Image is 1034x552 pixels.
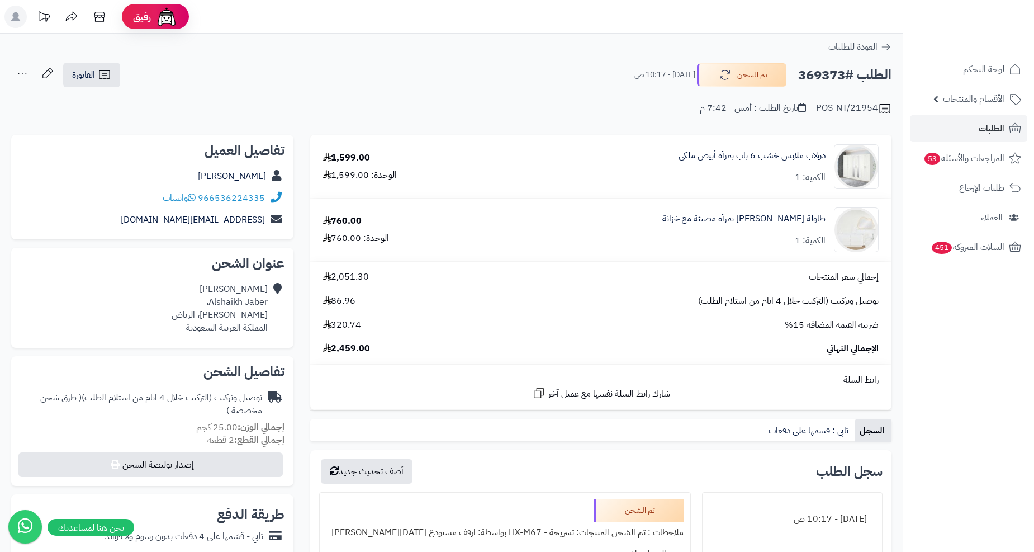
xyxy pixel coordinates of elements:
span: الفاتورة [72,68,95,82]
span: شارك رابط السلة نفسها مع عميل آخر [548,388,670,400]
strong: إجمالي القطع: [234,433,284,447]
span: الإجمالي النهائي [827,342,879,355]
small: 2 قطعة [207,433,284,447]
a: 966536224335 [198,191,265,205]
div: 760.00 [323,215,362,228]
div: الكمية: 1 [795,234,826,247]
span: لوحة التحكم [963,62,1004,77]
span: العملاء [981,210,1003,225]
span: 320.74 [323,319,361,332]
div: توصيل وتركيب (التركيب خلال 4 ايام من استلام الطلب) [20,391,262,417]
span: السلات المتروكة [931,239,1004,255]
div: تابي - قسّمها على 4 دفعات بدون رسوم ولا فوائد [105,530,263,543]
span: ( طرق شحن مخصصة ) [40,391,262,417]
span: رفيق [133,10,151,23]
h2: طريقة الدفع [217,508,284,521]
small: [DATE] - 10:17 ص [634,69,695,81]
a: [PERSON_NAME] [198,169,266,183]
img: 1733065410-1-90x90.jpg [834,144,878,189]
h2: الطلب #369373 [798,64,891,87]
a: تابي : قسمها على دفعات [764,419,855,442]
a: [EMAIL_ADDRESS][DOMAIN_NAME] [121,213,265,227]
a: دولاب ملابس خشب 6 باب بمرآة أبيض ملكي [679,149,826,162]
a: طلبات الإرجاع [910,174,1027,201]
a: العودة للطلبات [828,40,891,54]
a: تحديثات المنصة [30,6,58,31]
div: ملاحظات : تم الشحن المنتجات: تسريحة - HX-M67 بواسطة: ارفف مستودع [DATE][PERSON_NAME] [326,522,684,544]
a: العملاء [910,204,1027,231]
span: طلبات الإرجاع [959,180,1004,196]
img: logo-2.png [958,30,1023,54]
div: [PERSON_NAME] Alshaikh Jaber، [PERSON_NAME]، الرياض المملكة العربية السعودية [172,283,268,334]
span: إجمالي سعر المنتجات [809,271,879,284]
div: POS-NT/21954 [816,102,891,115]
span: 2,459.00 [323,342,370,355]
span: 451 [932,242,952,254]
span: 53 [924,153,940,165]
h3: سجل الطلب [816,465,883,478]
a: الطلبات [910,115,1027,142]
div: [DATE] - 10:17 ص [709,508,875,530]
small: 25.00 كجم [196,421,284,434]
a: طاولة [PERSON_NAME] بمرآة مضيئة مع خزانة [662,213,826,225]
a: لوحة التحكم [910,56,1027,83]
a: السلات المتروكة451 [910,234,1027,261]
strong: إجمالي الوزن: [238,421,284,434]
span: الطلبات [979,121,1004,136]
div: تاريخ الطلب : أمس - 7:42 م [700,102,806,115]
button: أضف تحديث جديد [321,459,412,484]
div: الوحدة: 760.00 [323,232,389,245]
img: ai-face.png [155,6,178,28]
h2: عنوان الشحن [20,257,284,270]
span: 86.96 [323,295,355,308]
span: العودة للطلبات [828,40,878,54]
h2: تفاصيل الشحن [20,365,284,379]
span: 2,051.30 [323,271,369,284]
div: الكمية: 1 [795,171,826,184]
a: واتساب [163,191,196,205]
img: 1753514452-1-90x90.jpg [834,207,878,252]
button: إصدار بوليصة الشحن [18,452,283,477]
a: شارك رابط السلة نفسها مع عميل آخر [532,386,670,400]
div: تم الشحن [594,499,684,522]
a: الفاتورة [63,63,120,87]
span: ضريبة القيمة المضافة 15% [785,319,879,332]
div: 1,599.00 [323,152,370,164]
span: توصيل وتركيب (التركيب خلال 4 ايام من استلام الطلب) [698,295,879,308]
span: المراجعات والأسئلة [923,150,1004,166]
div: الوحدة: 1,599.00 [323,169,397,182]
button: تم الشحن [697,63,786,87]
a: المراجعات والأسئلة53 [910,145,1027,172]
h2: تفاصيل العميل [20,144,284,157]
a: السجل [855,419,891,442]
div: رابط السلة [315,374,887,386]
span: الأقسام والمنتجات [943,91,1004,107]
